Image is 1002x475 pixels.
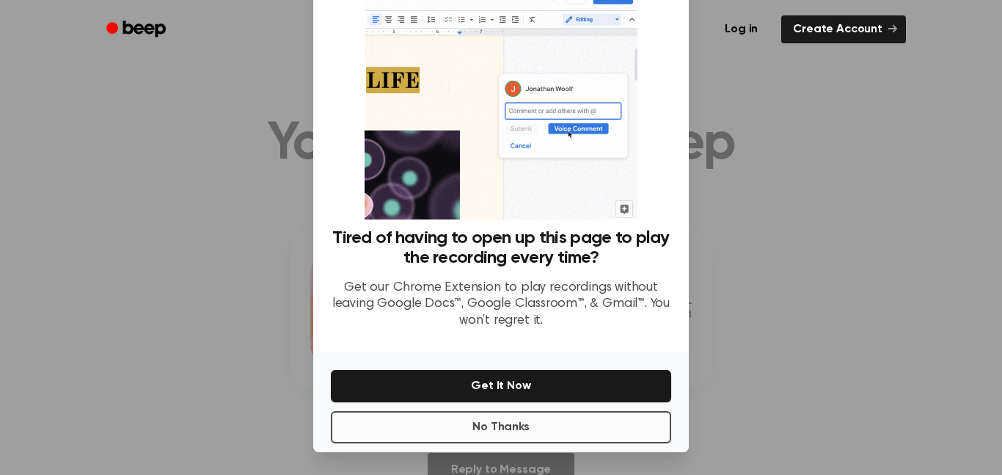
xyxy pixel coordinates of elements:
[710,12,772,46] a: Log in
[331,280,671,330] p: Get our Chrome Extension to play recordings without leaving Google Docs™, Google Classroom™, & Gm...
[331,228,671,268] h3: Tired of having to open up this page to play the recording every time?
[331,411,671,443] button: No Thanks
[96,15,179,44] a: Beep
[331,370,671,402] button: Get It Now
[781,15,906,43] a: Create Account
